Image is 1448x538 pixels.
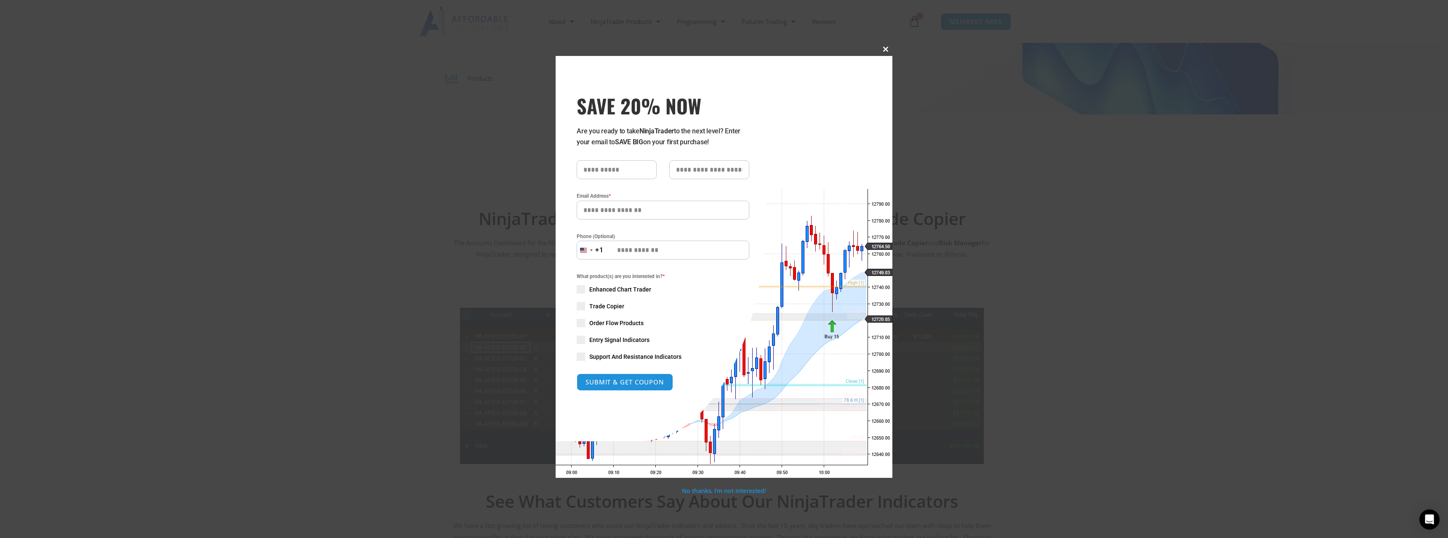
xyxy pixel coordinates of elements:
span: Support And Resistance Indicators [589,352,681,361]
div: Open Intercom Messenger [1419,509,1440,530]
button: Selected country [577,241,604,260]
strong: SAVE BIG [615,138,643,146]
label: Enhanced Chart Trader [577,285,749,294]
label: Trade Copier [577,302,749,310]
span: Enhanced Chart Trader [589,285,651,294]
span: Order Flow Products [589,319,644,327]
a: No thanks, I’m not interested! [682,487,766,495]
label: Phone (Optional) [577,232,749,241]
label: Support And Resistance Indicators [577,352,749,361]
label: Email Address [577,192,749,200]
label: Entry Signal Indicators [577,336,749,344]
strong: NinjaTrader [639,127,674,135]
span: What product(s) are you interested in? [577,272,749,281]
div: +1 [595,245,604,256]
p: Are you ready to take to the next level? Enter your email to on your first purchase! [577,126,749,148]
span: SAVE 20% NOW [577,94,749,117]
label: Order Flow Products [577,319,749,327]
span: Trade Copier [589,302,624,310]
button: SUBMIT & GET COUPON [577,374,673,391]
span: Entry Signal Indicators [589,336,649,344]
